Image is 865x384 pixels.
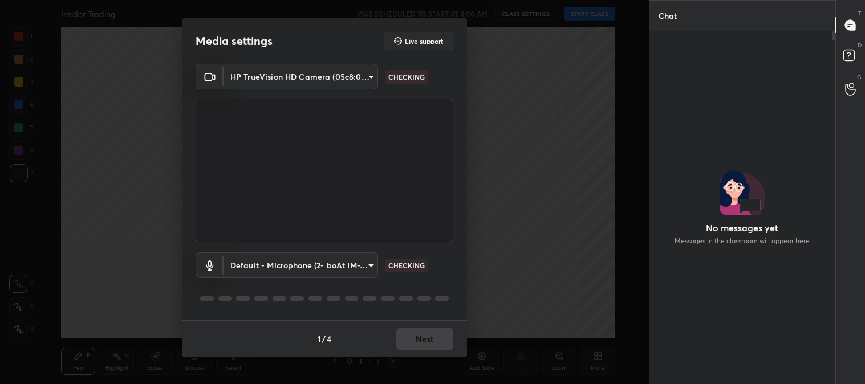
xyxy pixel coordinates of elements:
h2: Media settings [196,34,273,48]
p: Chat [649,1,686,31]
h4: / [322,333,326,345]
h4: 1 [318,333,321,345]
p: T [858,9,862,18]
p: G [857,73,862,81]
div: HP TrueVision HD Camera (05c8:03d2) [224,252,378,278]
h4: 4 [327,333,331,345]
p: CHECKING [388,260,425,271]
h5: Live support [405,38,443,44]
div: HP TrueVision HD Camera (05c8:03d2) [224,64,378,89]
p: D [858,41,862,50]
p: CHECKING [388,72,425,82]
